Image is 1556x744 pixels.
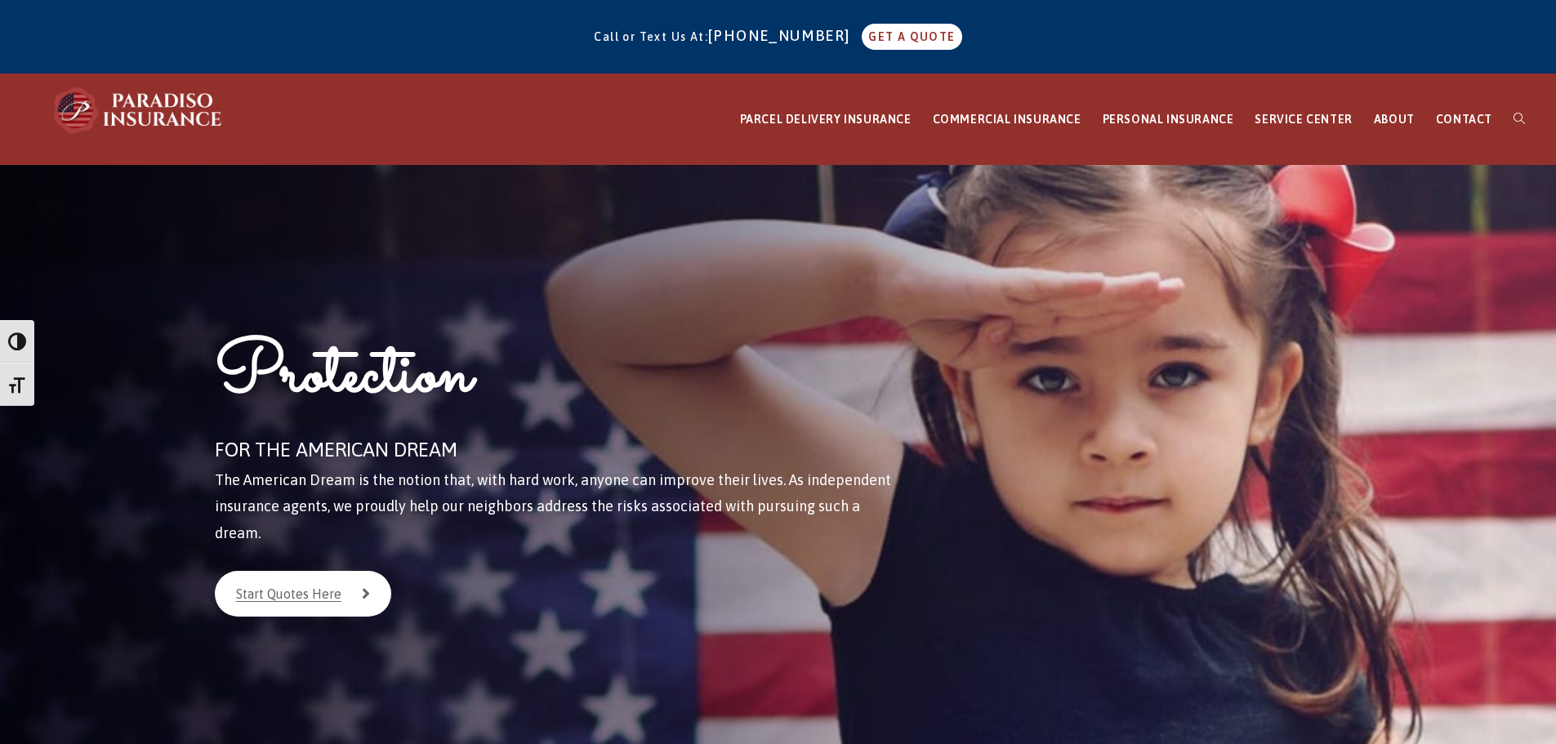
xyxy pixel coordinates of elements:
a: ABOUT [1363,74,1425,165]
a: CONTACT [1425,74,1503,165]
a: Start Quotes Here [215,571,391,617]
a: GET A QUOTE [862,24,961,50]
span: FOR THE AMERICAN DREAM [215,439,457,461]
img: Paradiso Insurance [49,86,229,135]
span: COMMERCIAL INSURANCE [933,113,1081,126]
a: COMMERCIAL INSURANCE [922,74,1092,165]
span: Call or Text Us At: [594,30,708,43]
span: PERSONAL INSURANCE [1103,113,1234,126]
span: The American Dream is the notion that, with hard work, anyone can improve their lives. As indepen... [215,471,891,541]
a: PARCEL DELIVERY INSURANCE [729,74,922,165]
span: CONTACT [1436,113,1492,126]
span: SERVICE CENTER [1255,113,1352,126]
a: SERVICE CENTER [1244,74,1362,165]
h1: Protection [215,328,898,432]
span: ABOUT [1374,113,1415,126]
span: PARCEL DELIVERY INSURANCE [740,113,912,126]
a: [PHONE_NUMBER] [708,27,858,44]
a: PERSONAL INSURANCE [1092,74,1245,165]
